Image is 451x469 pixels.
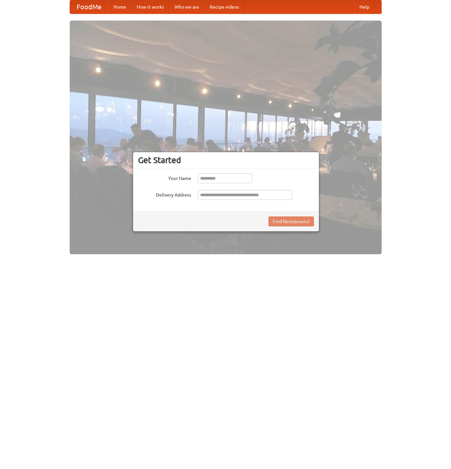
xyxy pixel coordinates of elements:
[138,155,314,165] h3: Get Started
[131,0,169,14] a: How it works
[204,0,244,14] a: Recipe videos
[138,190,191,198] label: Delivery Address
[268,216,314,226] button: Find Restaurants!
[169,0,204,14] a: Who we are
[108,0,131,14] a: Home
[354,0,375,14] a: Help
[138,173,191,182] label: Your Name
[70,0,108,14] a: FoodMe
